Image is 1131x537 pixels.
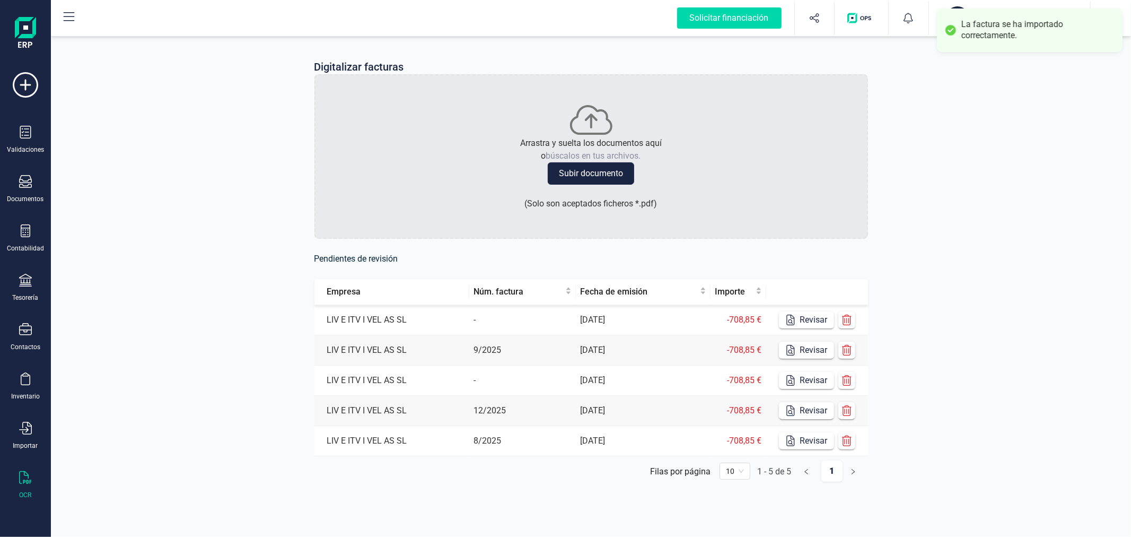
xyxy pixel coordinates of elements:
button: right [843,461,864,482]
button: Subir documento [548,162,634,185]
h6: Pendientes de revisión [314,252,868,266]
span: left [803,469,810,475]
div: Validaciones [7,145,44,154]
div: Contactos [11,343,40,351]
li: Página anterior [796,461,817,478]
td: 8/2025 [469,426,576,456]
span: Importe [715,285,753,298]
td: LIV E ITV I VEL AS SL [314,305,469,335]
td: LIV E ITV I VEL AS SL [314,396,469,426]
button: Logo de OPS [841,1,882,35]
span: 10 [726,463,744,479]
span: right [850,469,856,475]
span: -708,85 € [727,315,762,325]
div: 1 - 5 de 5 [758,466,792,477]
button: Revisar [779,372,834,389]
span: -708,85 € [727,375,762,385]
span: -708,85 € [727,405,762,415]
div: Solicitar financiación [677,7,782,29]
div: Arrastra y suelta los documentos aquíobúscalos en tus archivos.Subir documento(Solo son aceptados... [314,74,868,239]
td: LIV E ITV I VEL AS SL [314,426,469,456]
li: Página siguiente [843,461,864,478]
img: Logo de OPS [847,13,875,23]
td: 9/2025 [469,335,576,366]
th: Empresa [314,279,469,305]
div: La factura se ha importado correctamente. [961,19,1115,41]
div: Filas por página [651,466,711,477]
div: Documentos [7,195,44,203]
button: Revisar [779,432,834,449]
td: [DATE] [576,335,711,366]
p: Digitalizar facturas [314,59,404,74]
td: 12/2025 [469,396,576,426]
span: -708,85 € [727,345,762,355]
span: Núm. factura [474,285,563,298]
button: Solicitar financiación [664,1,794,35]
span: Fecha de emisión [580,285,698,298]
td: - [469,305,576,335]
td: LIV E ITV I VEL AS SL [314,366,469,396]
button: Revisar [779,311,834,328]
div: 页码 [720,463,750,480]
td: [DATE] [576,366,711,396]
p: ( Solo son aceptados ficheros * .pdf ) [525,197,657,210]
div: Contabilidad [7,244,44,253]
div: Importar [13,441,38,450]
td: LIV E ITV I VEL AS SL [314,335,469,366]
button: LILIV E ITV I VEL AS SLXEVI MARCH WOLTÉS [942,1,1077,35]
span: -708,85 € [727,436,762,446]
td: [DATE] [576,396,711,426]
td: [DATE] [576,305,711,335]
td: [DATE] [576,426,711,456]
div: LI [946,6,969,30]
p: Arrastra y suelta los documentos aquí o [520,137,662,162]
span: búscalos en tus archivos. [546,151,641,161]
div: OCR [20,491,32,499]
td: - [469,366,576,396]
button: Revisar [779,402,834,419]
a: 1 [821,461,843,482]
img: Logo Finanedi [15,17,36,51]
div: Tesorería [13,293,39,302]
button: Revisar [779,342,834,359]
button: left [796,461,817,482]
div: Inventario [11,392,40,401]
